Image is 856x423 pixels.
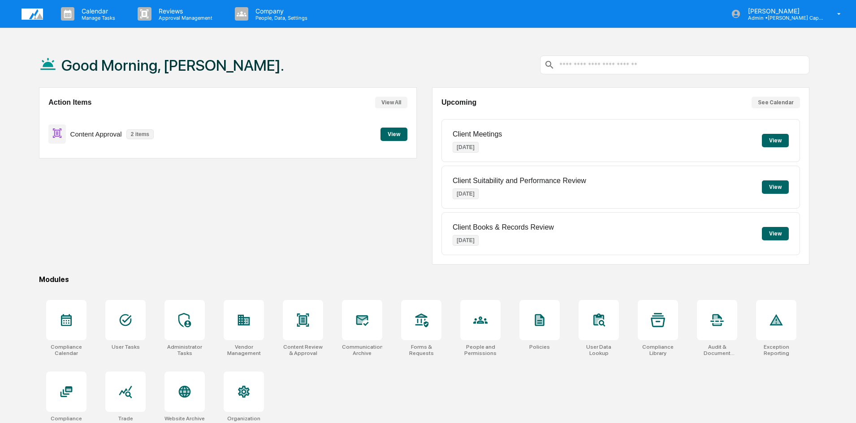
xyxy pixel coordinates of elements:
[61,56,284,74] h1: Good Morning, [PERSON_NAME].
[762,134,789,147] button: View
[22,9,43,20] img: logo
[453,177,586,185] p: Client Suitability and Performance Review
[380,129,407,138] a: View
[579,344,619,356] div: User Data Lookup
[752,97,800,108] button: See Calendar
[112,344,140,350] div: User Tasks
[380,128,407,141] button: View
[46,344,86,356] div: Compliance Calendar
[126,129,154,139] p: 2 items
[453,223,554,231] p: Client Books & Records Review
[39,275,809,284] div: Modules
[248,15,312,21] p: People, Data, Settings
[697,344,737,356] div: Audit & Document Logs
[151,15,217,21] p: Approval Management
[70,130,122,138] p: Content Approval
[164,415,205,422] div: Website Archive
[283,344,323,356] div: Content Review & Approval
[762,180,789,194] button: View
[441,98,476,107] h2: Upcoming
[741,15,824,21] p: Admin • [PERSON_NAME] Capital Management
[453,130,502,138] p: Client Meetings
[248,7,312,15] p: Company
[453,188,479,199] p: [DATE]
[529,344,550,350] div: Policies
[453,235,479,246] p: [DATE]
[453,142,479,153] p: [DATE]
[342,344,382,356] div: Communications Archive
[741,7,824,15] p: [PERSON_NAME]
[762,227,789,240] button: View
[74,7,120,15] p: Calendar
[151,7,217,15] p: Reviews
[74,15,120,21] p: Manage Tasks
[48,98,91,107] h2: Action Items
[375,97,407,108] button: View All
[756,344,796,356] div: Exception Reporting
[164,344,205,356] div: Administrator Tasks
[638,344,678,356] div: Compliance Library
[460,344,501,356] div: People and Permissions
[224,344,264,356] div: Vendor Management
[401,344,441,356] div: Forms & Requests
